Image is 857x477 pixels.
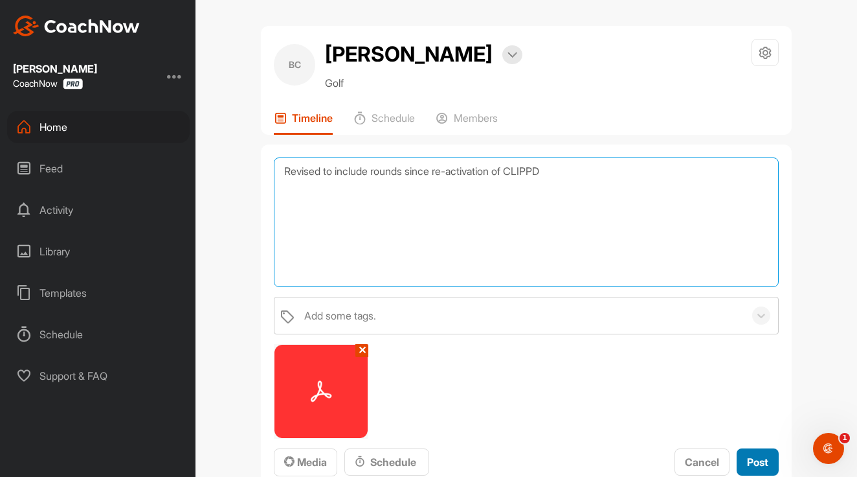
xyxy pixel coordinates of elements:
span: Post [747,456,768,469]
img: media [274,345,368,438]
div: Schedule [355,454,419,470]
p: Schedule [372,111,415,124]
div: Feed [7,152,190,185]
div: Support & FAQ [7,360,190,392]
div: Activity [7,194,190,226]
img: CoachNow [13,16,140,36]
img: arrow-down [507,52,517,58]
span: 1 [840,433,850,443]
div: Home [7,111,190,143]
span: Cancel [685,456,719,469]
img: CoachNow Pro [63,78,83,89]
button: Media [274,448,337,476]
div: Add some tags. [304,308,376,323]
p: Golf [325,75,522,91]
div: Library [7,235,190,268]
p: Timeline [292,111,333,124]
div: CoachNow [13,78,83,89]
span: Media [284,456,327,469]
button: Post [737,448,779,476]
h2: [PERSON_NAME] [325,39,493,70]
div: Schedule [7,318,190,351]
p: Members [454,111,498,124]
button: Cancel [674,448,729,476]
iframe: Intercom live chat [813,433,844,464]
textarea: Revised to include rounds since re-activation of CLIPPD [274,157,779,287]
div: BC [274,44,315,86]
div: [PERSON_NAME] [13,64,97,74]
button: ✕ [355,344,368,357]
div: Templates [7,277,190,309]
